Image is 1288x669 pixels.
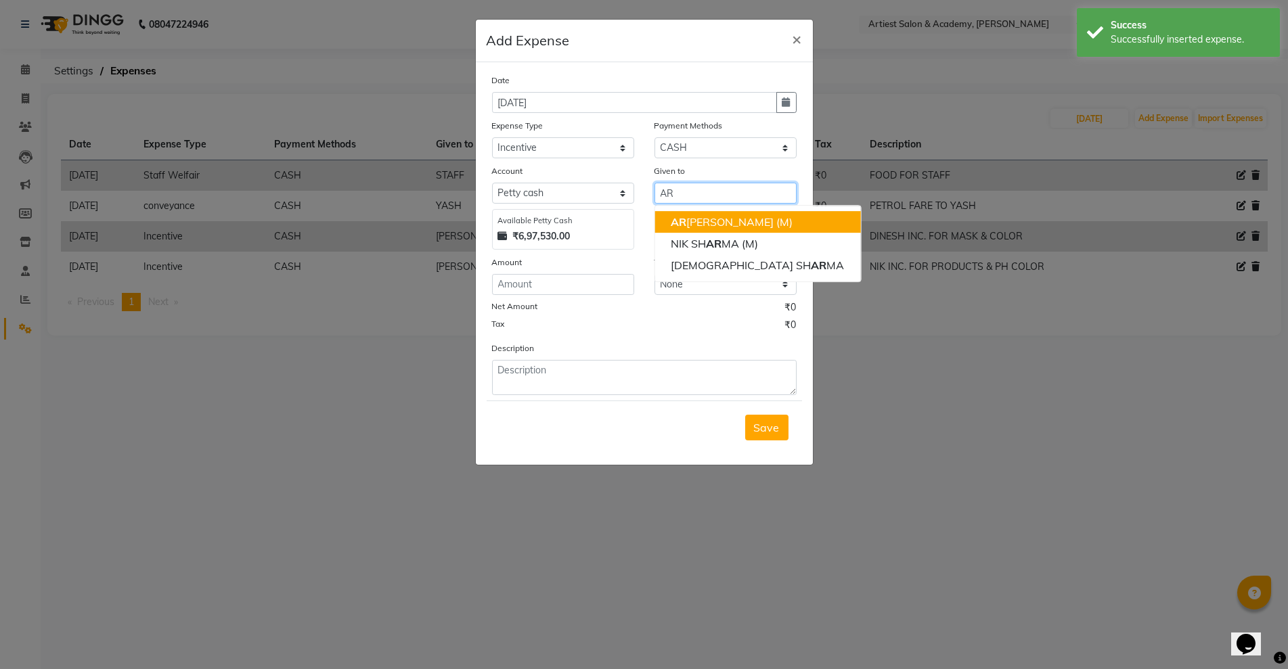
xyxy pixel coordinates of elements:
[492,274,634,295] input: Amount
[1111,32,1270,47] div: Successfully inserted expense.
[811,258,826,272] span: AR
[754,421,780,434] span: Save
[671,215,686,229] span: AR
[671,237,758,250] ngb-highlight: NIK SH MA (M)
[492,256,523,269] label: Amount
[671,258,844,272] ngb-highlight: [DEMOGRAPHIC_DATA] SH MA
[492,165,523,177] label: Account
[785,318,797,336] span: ₹0
[706,237,721,250] span: AR
[487,30,570,51] h5: Add Expense
[492,74,510,87] label: Date
[671,215,793,229] ngb-highlight: [PERSON_NAME] (M)
[492,342,535,354] label: Description
[498,215,628,227] div: Available Petty Cash
[654,165,686,177] label: Given to
[654,183,797,204] input: Given to
[492,300,538,313] label: Net Amount
[513,229,571,244] strong: ₹6,97,530.00
[492,120,543,132] label: Expense Type
[745,415,789,440] button: Save
[785,300,797,318] span: ₹0
[793,28,802,49] span: ×
[782,20,813,57] button: Close
[492,318,505,330] label: Tax
[654,120,723,132] label: Payment Methods
[1111,18,1270,32] div: Success
[1231,615,1274,655] iframe: chat widget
